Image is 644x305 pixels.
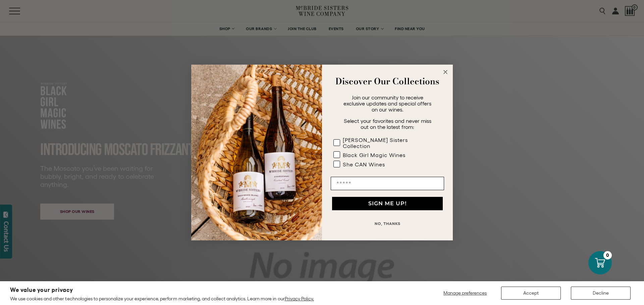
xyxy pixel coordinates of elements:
[603,251,612,259] div: 0
[343,137,431,149] div: [PERSON_NAME] Sisters Collection
[501,287,561,300] button: Accept
[10,296,314,302] p: We use cookies and other technologies to personalize your experience, perform marketing, and coll...
[343,94,431,112] span: Join our community to receive exclusive updates and special offers on our wines.
[343,152,406,158] div: Black Girl Magic Wines
[332,197,443,210] button: SIGN ME UP!
[344,118,431,130] span: Select your favorites and never miss out on the latest from:
[191,65,322,240] img: 42653730-7e35-4af7-a99d-12bf478283cf.jpeg
[335,75,439,88] strong: Discover Our Collections
[285,296,314,301] a: Privacy Policy.
[331,217,444,230] button: NO, THANKS
[571,287,631,300] button: Decline
[443,290,487,296] span: Manage preferences
[343,161,385,167] div: She CAN Wines
[441,68,449,76] button: Close dialog
[439,287,491,300] button: Manage preferences
[10,287,314,293] h2: We value your privacy
[331,177,444,190] input: Email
